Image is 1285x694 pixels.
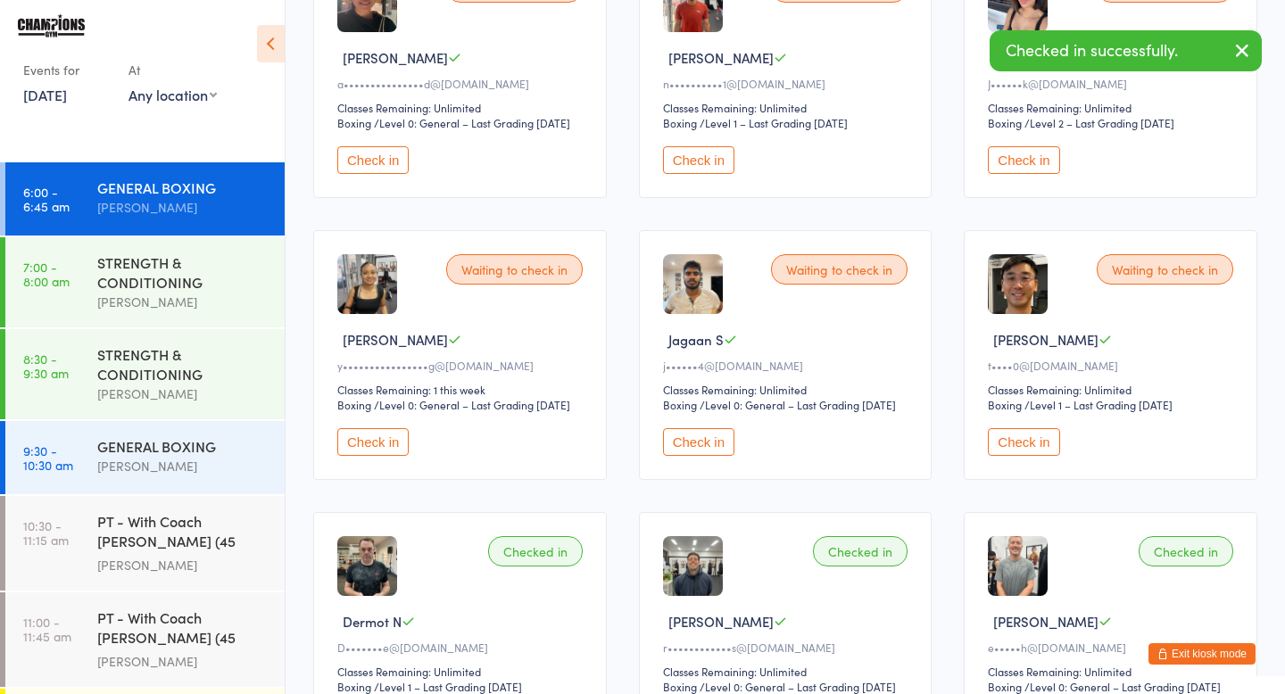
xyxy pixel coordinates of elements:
div: Classes Remaining: Unlimited [337,664,588,679]
button: Check in [988,428,1059,456]
div: J••••••k@[DOMAIN_NAME] [988,76,1239,91]
div: Boxing [663,397,697,412]
time: 7:00 - 8:00 am [23,260,70,288]
div: Classes Remaining: 1 this week [337,382,588,397]
a: 11:00 -11:45 amPT - With Coach [PERSON_NAME] (45 minutes)[PERSON_NAME] [5,592,285,687]
img: image1754957206.png [663,536,723,596]
a: 9:30 -10:30 amGENERAL BOXING[PERSON_NAME] [5,421,285,494]
span: / Level 1 – Last Grading [DATE] [1024,397,1173,412]
span: [PERSON_NAME] [343,330,448,349]
div: t••••0@[DOMAIN_NAME] [988,358,1239,373]
div: Classes Remaining: Unlimited [663,100,914,115]
div: n••••••••••1@[DOMAIN_NAME] [663,76,914,91]
a: 10:30 -11:15 amPT - With Coach [PERSON_NAME] (45 minutes)[PERSON_NAME] [5,496,285,591]
img: image1681250433.png [988,254,1048,314]
a: [DATE] [23,85,67,104]
img: image1711018105.png [663,254,723,314]
div: Classes Remaining: Unlimited [337,100,588,115]
div: Classes Remaining: Unlimited [663,664,914,679]
div: e•••••h@[DOMAIN_NAME] [988,640,1239,655]
span: / Level 2 – Last Grading [DATE] [1024,115,1174,130]
div: r••••••••••••s@[DOMAIN_NAME] [663,640,914,655]
span: [PERSON_NAME] [343,48,448,67]
button: Check in [337,146,409,174]
div: Checked in [813,536,908,566]
div: Any location [128,85,217,104]
div: STRENGTH & CONDITIONING [97,344,269,384]
div: Boxing [988,679,1022,694]
div: [PERSON_NAME] [97,456,269,476]
button: Exit kiosk mode [1148,643,1256,665]
time: 9:30 - 10:30 am [23,443,73,472]
div: Waiting to check in [771,254,908,285]
div: [PERSON_NAME] [97,651,269,672]
span: [PERSON_NAME] [668,612,774,631]
div: Checked in successfully. [990,30,1262,71]
div: Waiting to check in [446,254,583,285]
div: [PERSON_NAME] [97,292,269,312]
time: 8:30 - 9:30 am [23,351,69,380]
span: / Level 0: General – Last Grading [DATE] [700,679,896,694]
span: / Level 0: General – Last Grading [DATE] [700,397,896,412]
div: Boxing [988,115,1022,130]
div: Checked in [488,536,583,566]
button: Check in [663,428,734,456]
div: Classes Remaining: Unlimited [988,664,1239,679]
div: [PERSON_NAME] [97,197,269,218]
div: GENERAL BOXING [97,178,269,197]
div: PT - With Coach [PERSON_NAME] (45 minutes) [97,511,269,555]
img: image1741816812.png [988,536,1048,596]
div: Boxing [663,115,697,130]
div: a•••••••••••••••d@[DOMAIN_NAME] [337,76,588,91]
div: Events for [23,55,111,85]
div: Boxing [337,115,371,130]
span: Jagaan S [668,330,724,349]
div: j••••••4@[DOMAIN_NAME] [663,358,914,373]
time: 10:30 - 11:15 am [23,518,69,547]
span: [PERSON_NAME] [993,612,1098,631]
div: Boxing [337,397,371,412]
a: 7:00 -8:00 amSTRENGTH & CONDITIONING[PERSON_NAME] [5,237,285,327]
div: Checked in [1139,536,1233,566]
span: / Level 0: General – Last Grading [DATE] [374,397,570,412]
div: [PERSON_NAME] [97,384,269,404]
div: Boxing [663,679,697,694]
button: Check in [337,428,409,456]
span: / Level 0: General – Last Grading [DATE] [374,115,570,130]
div: Boxing [988,397,1022,412]
div: Boxing [337,679,371,694]
div: Classes Remaining: Unlimited [988,382,1239,397]
div: y••••••••••••••••g@[DOMAIN_NAME] [337,358,588,373]
span: / Level 0: General – Last Grading [DATE] [1024,679,1221,694]
span: [PERSON_NAME] [993,330,1098,349]
img: image1739875615.png [337,254,397,314]
button: Check in [663,146,734,174]
time: 11:00 - 11:45 am [23,615,71,643]
a: 6:00 -6:45 amGENERAL BOXING[PERSON_NAME] [5,162,285,235]
div: STRENGTH & CONDITIONING [97,252,269,292]
div: GENERAL BOXING [97,436,269,456]
div: Classes Remaining: Unlimited [663,382,914,397]
button: Check in [988,146,1059,174]
img: image1722846740.png [337,536,397,596]
span: / Level 1 – Last Grading [DATE] [374,679,522,694]
span: [PERSON_NAME] [668,48,774,67]
img: Champions Gym Myaree [18,13,85,37]
div: Waiting to check in [1097,254,1233,285]
span: Dermot N [343,612,402,631]
div: D•••••••e@[DOMAIN_NAME] [337,640,588,655]
div: At [128,55,217,85]
div: PT - With Coach [PERSON_NAME] (45 minutes) [97,607,269,651]
time: 6:00 - 6:45 am [23,185,70,213]
a: 8:30 -9:30 amSTRENGTH & CONDITIONING[PERSON_NAME] [5,329,285,419]
span: / Level 1 – Last Grading [DATE] [700,115,848,130]
div: Classes Remaining: Unlimited [988,100,1239,115]
div: [PERSON_NAME] [97,555,269,575]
